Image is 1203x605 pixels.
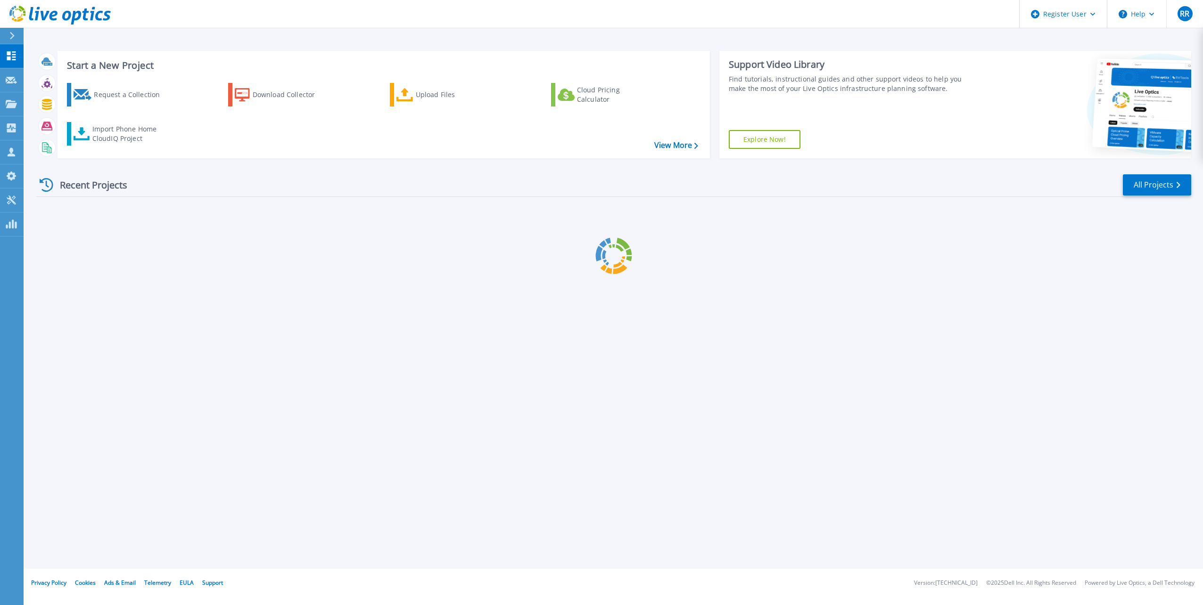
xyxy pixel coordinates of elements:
div: Find tutorials, instructional guides and other support videos to help you make the most of your L... [729,74,972,93]
a: All Projects [1123,174,1191,196]
li: © 2025 Dell Inc. All Rights Reserved [986,580,1076,586]
a: Ads & Email [104,579,136,587]
span: RR [1180,10,1189,17]
div: Download Collector [253,85,328,104]
a: Support [202,579,223,587]
div: Import Phone Home CloudIQ Project [92,124,166,143]
a: Telemetry [144,579,171,587]
div: Recent Projects [36,173,140,196]
div: Request a Collection [94,85,169,104]
a: Upload Files [390,83,495,106]
a: EULA [180,579,194,587]
a: Download Collector [228,83,333,106]
a: Privacy Policy [31,579,66,587]
div: Cloud Pricing Calculator [577,85,652,104]
a: View More [654,141,698,150]
a: Cookies [75,579,96,587]
div: Upload Files [416,85,491,104]
h3: Start a New Project [67,60,698,71]
a: Request a Collection [67,83,172,106]
div: Support Video Library [729,58,972,71]
a: Cloud Pricing Calculator [551,83,656,106]
li: Powered by Live Optics, a Dell Technology [1085,580,1195,586]
li: Version: [TECHNICAL_ID] [914,580,978,586]
a: Explore Now! [729,130,800,149]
